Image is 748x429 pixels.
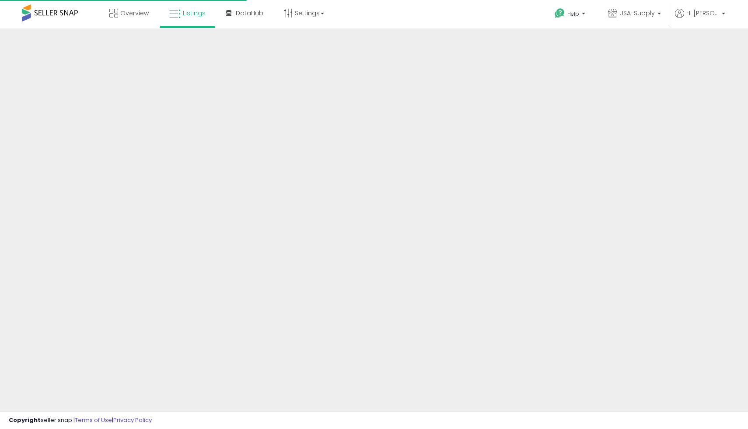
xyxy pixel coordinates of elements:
span: Hi [PERSON_NAME] [686,9,719,17]
span: USA-Supply [619,9,655,17]
span: Overview [120,9,149,17]
span: DataHub [236,9,263,17]
i: Get Help [554,8,565,19]
a: Hi [PERSON_NAME] [675,9,725,28]
a: Help [548,1,594,28]
span: Listings [183,9,206,17]
span: Help [567,10,579,17]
